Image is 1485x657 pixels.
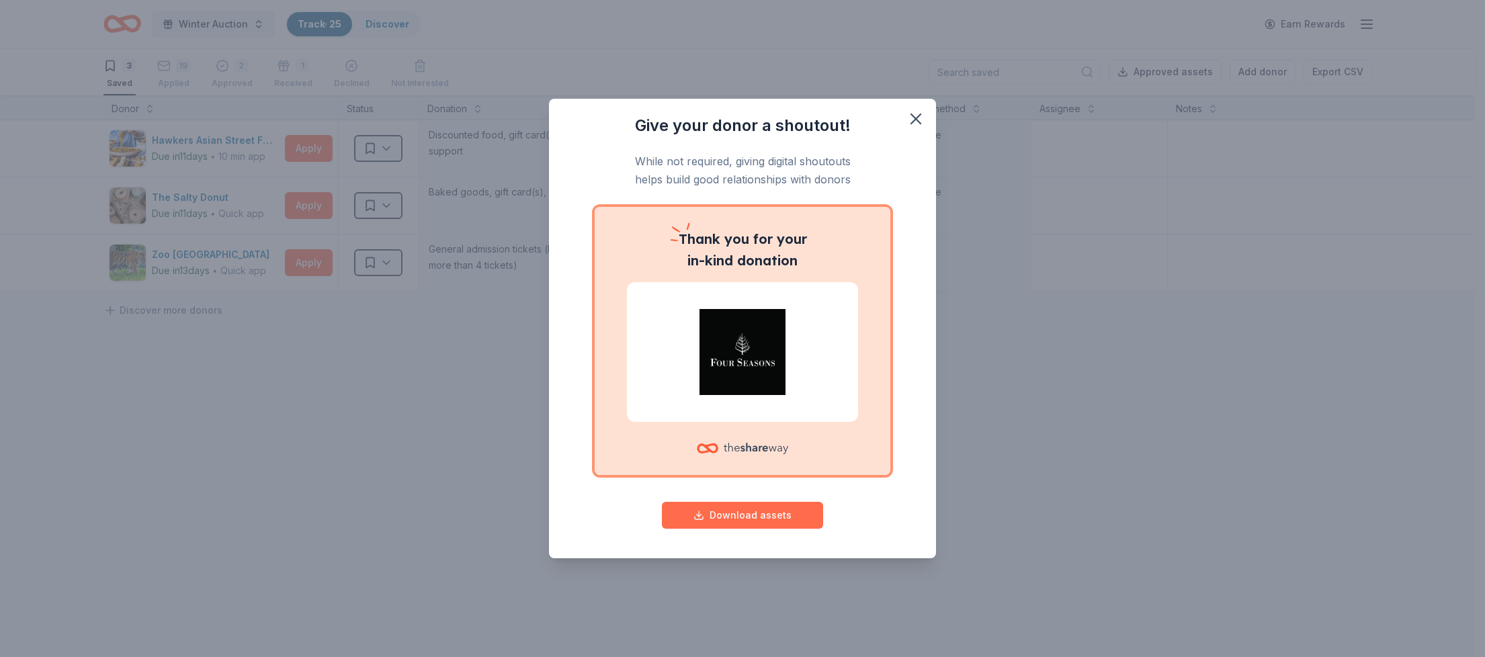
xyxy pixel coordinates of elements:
[662,502,823,529] button: Download assets
[627,228,858,271] p: you for your in-kind donation
[679,230,720,247] span: Thank
[643,309,842,395] img: Four Seasons Resort (Orlando)
[576,115,909,136] h3: Give your donor a shoutout!
[576,152,909,188] p: While not required, giving digital shoutouts helps build good relationships with donors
